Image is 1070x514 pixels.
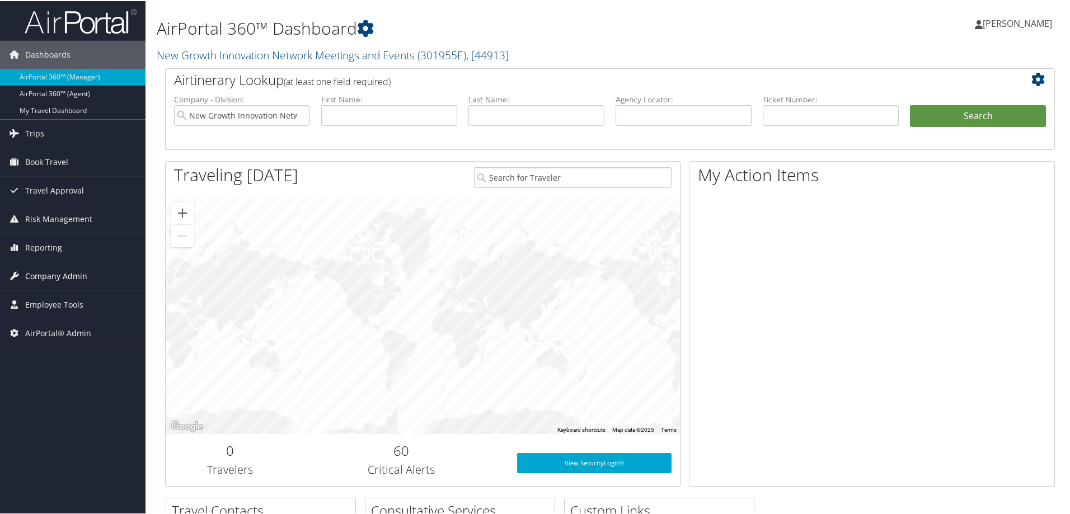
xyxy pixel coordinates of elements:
span: Employee Tools [25,290,83,318]
span: (at least one field required) [284,74,391,87]
span: Trips [25,119,44,147]
span: AirPortal® Admin [25,318,91,346]
span: Book Travel [25,147,68,175]
label: Agency Locator: [616,93,752,104]
h2: 0 [174,440,286,459]
h2: 60 [303,440,500,459]
a: [PERSON_NAME] [975,6,1063,39]
span: Dashboards [25,40,71,68]
span: Travel Approval [25,176,84,204]
h1: Traveling [DATE] [174,162,298,186]
h2: Airtinerary Lookup [174,69,972,88]
a: New Growth Innovation Network Meetings and Events [157,46,509,62]
span: Reporting [25,233,62,261]
button: Zoom out [171,224,194,246]
span: , [ 44913 ] [466,46,509,62]
label: Last Name: [468,93,604,104]
button: Zoom in [171,201,194,223]
span: [PERSON_NAME] [983,16,1052,29]
input: Search for Traveler [474,166,672,187]
label: Company - Division: [174,93,310,104]
span: ( 301955E ) [417,46,466,62]
a: Terms (opens in new tab) [661,426,677,432]
label: Ticket Number: [763,93,899,104]
a: Open this area in Google Maps (opens a new window) [168,418,205,433]
h3: Travelers [174,461,286,477]
span: Risk Management [25,204,92,232]
h3: Critical Alerts [303,461,500,477]
button: Search [910,104,1046,126]
button: Keyboard shortcuts [557,425,606,433]
img: Google [168,418,205,433]
img: airportal-logo.png [25,7,137,34]
label: First Name: [321,93,457,104]
h1: My Action Items [689,162,1054,186]
a: View SecurityLogic® [517,452,672,472]
h1: AirPortal 360™ Dashboard [157,16,761,39]
span: Company Admin [25,261,87,289]
span: Map data ©2025 [612,426,654,432]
